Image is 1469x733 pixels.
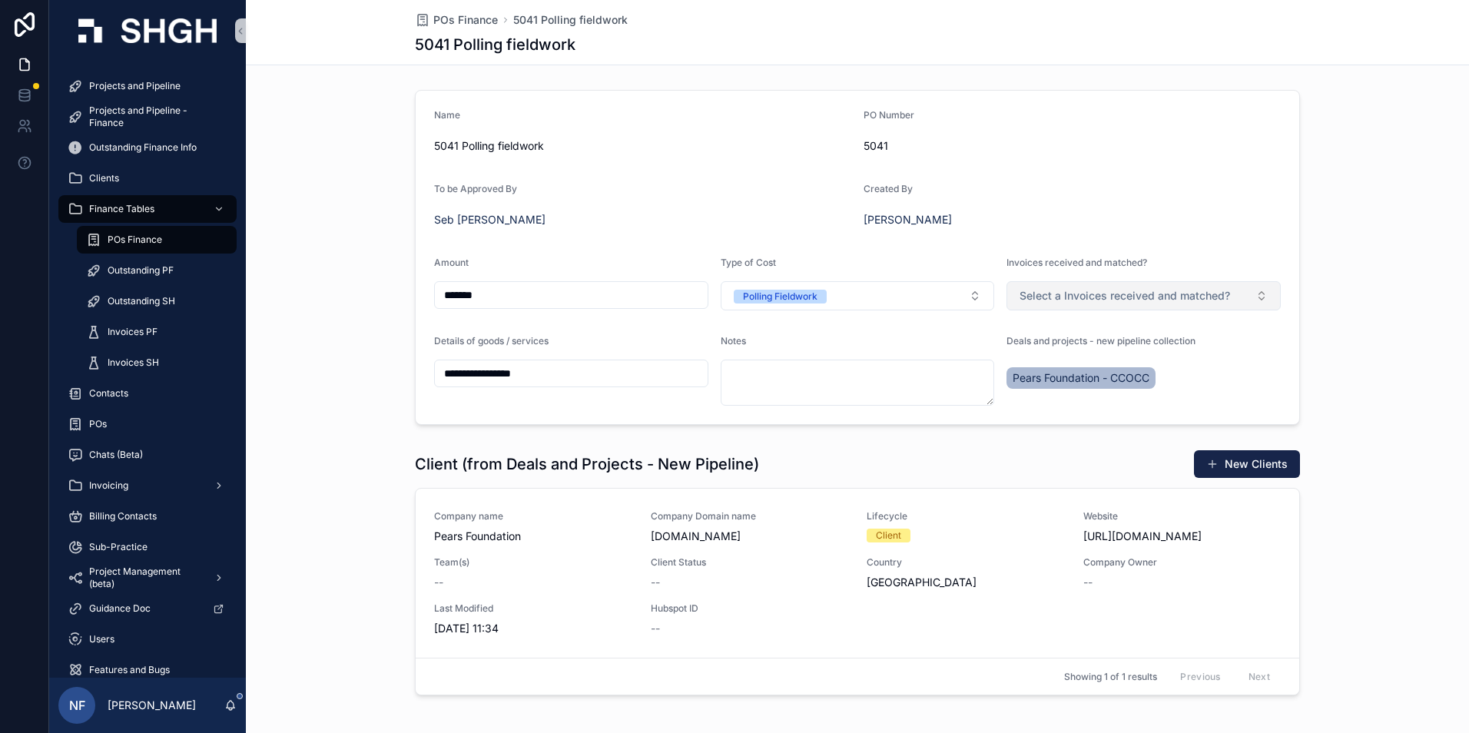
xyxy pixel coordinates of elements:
[864,183,913,194] span: Created By
[58,472,237,499] a: Invoicing
[58,72,237,100] a: Projects and Pipeline
[1083,575,1093,590] span: --
[58,502,237,530] a: Billing Contacts
[1006,335,1195,347] span: Deals and projects - new pipeline collection
[434,138,851,154] span: 5041 Polling fieldwork
[864,138,1281,154] span: 5041
[513,12,628,28] a: 5041 Polling fieldwork
[89,566,201,590] span: Project Management (beta)
[77,318,237,346] a: Invoices PF
[58,134,237,161] a: Outstanding Finance Info
[415,12,498,28] a: POs Finance
[651,529,849,544] span: [DOMAIN_NAME]
[434,602,632,615] span: Last Modified
[864,212,952,227] a: [PERSON_NAME]
[1083,529,1282,544] span: [URL][DOMAIN_NAME]
[108,264,174,277] span: Outstanding PF
[1020,288,1230,303] span: Select a Invoices received and matched?
[415,453,759,475] h1: Client (from Deals and Projects - New Pipeline)
[433,12,498,28] span: POs Finance
[108,357,159,369] span: Invoices SH
[434,575,443,590] span: --
[108,295,175,307] span: Outstanding SH
[77,257,237,284] a: Outstanding PF
[1006,367,1156,389] a: Pears Foundation - CCOCC
[721,281,995,310] button: Select Button
[867,556,1065,569] span: Country
[78,18,217,43] img: App logo
[89,602,151,615] span: Guidance Doc
[721,257,776,268] span: Type of Cost
[434,621,632,636] span: [DATE] 11:34
[416,489,1299,658] a: Company namePears FoundationCompany Domain name[DOMAIN_NAME]LifecycleClientWebsite[URL][DOMAIN_NA...
[77,287,237,315] a: Outstanding SH
[58,380,237,407] a: Contacts
[415,34,575,55] h1: 5041 Polling fieldwork
[434,212,545,227] a: Seb [PERSON_NAME]
[108,234,162,246] span: POs Finance
[1006,257,1147,268] span: Invoices received and matched?
[89,203,154,215] span: Finance Tables
[58,441,237,469] a: Chats (Beta)
[1006,281,1281,310] button: Select Button
[89,418,107,430] span: POs
[651,575,660,590] span: --
[58,656,237,684] a: Features and Bugs
[89,80,181,92] span: Projects and Pipeline
[89,633,114,645] span: Users
[1194,450,1300,478] button: New Clients
[434,257,469,268] span: Amount
[721,335,746,347] span: Notes
[867,510,1065,522] span: Lifecycle
[58,164,237,192] a: Clients
[58,103,237,131] a: Projects and Pipeline - Finance
[49,61,246,678] div: scrollable content
[89,141,197,154] span: Outstanding Finance Info
[434,183,517,194] span: To be Approved By
[58,533,237,561] a: Sub-Practice
[434,109,460,121] span: Name
[89,664,170,676] span: Features and Bugs
[1083,556,1282,569] span: Company Owner
[89,479,128,492] span: Invoicing
[89,510,157,522] span: Billing Contacts
[58,564,237,592] a: Project Management (beta)
[434,556,632,569] span: Team(s)
[89,387,128,400] span: Contacts
[743,290,817,303] div: Polling Fieldwork
[58,625,237,653] a: Users
[89,104,221,129] span: Projects and Pipeline - Finance
[434,529,632,544] span: Pears Foundation
[108,326,158,338] span: Invoices PF
[58,410,237,438] a: POs
[651,556,849,569] span: Client Status
[864,109,914,121] span: PO Number
[1064,671,1157,683] span: Showing 1 of 1 results
[89,449,143,461] span: Chats (Beta)
[434,510,632,522] span: Company name
[651,602,849,615] span: Hubspot ID
[876,529,901,542] div: Client
[77,226,237,254] a: POs Finance
[1083,510,1282,522] span: Website
[58,595,237,622] a: Guidance Doc
[1013,370,1149,386] span: Pears Foundation - CCOCC
[108,698,196,713] p: [PERSON_NAME]
[69,696,85,715] span: NF
[58,195,237,223] a: Finance Tables
[867,575,1065,590] span: [GEOGRAPHIC_DATA]
[651,621,660,636] span: --
[89,172,119,184] span: Clients
[77,349,237,376] a: Invoices SH
[651,510,849,522] span: Company Domain name
[89,541,148,553] span: Sub-Practice
[434,335,549,347] span: Details of goods / services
